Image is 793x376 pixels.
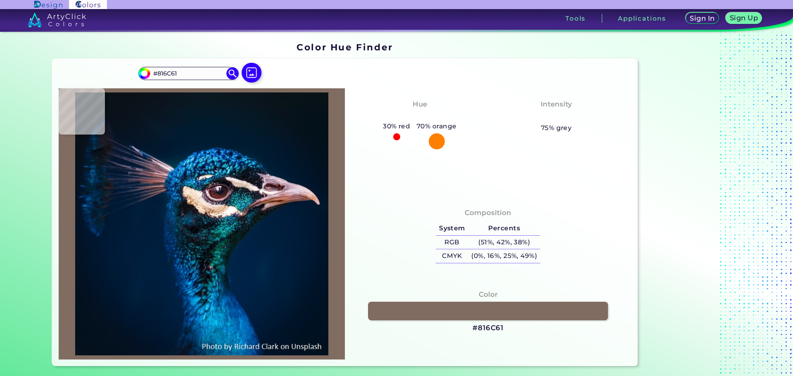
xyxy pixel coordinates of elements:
[297,41,393,53] h1: Color Hue Finder
[413,98,427,110] h4: Hue
[413,121,460,132] h5: 70% orange
[380,121,413,132] h5: 30% red
[468,222,540,235] h5: Percents
[472,323,503,333] h3: #816C61
[226,67,239,80] img: icon search
[385,111,455,121] h3: Reddish Orange
[436,222,468,235] h5: System
[63,92,341,355] img: img_pavlin.jpg
[731,15,757,21] h5: Sign Up
[541,123,572,133] h5: 75% grey
[727,13,761,24] a: Sign Up
[479,289,498,300] h4: Color
[541,98,572,110] h4: Intensity
[34,1,62,9] img: ArtyClick Design logo
[565,15,586,21] h3: Tools
[436,249,468,263] h5: CMYK
[465,207,511,219] h4: Composition
[618,15,666,21] h3: Applications
[436,236,468,249] h5: RGB
[242,63,261,83] img: icon picture
[691,15,714,21] h5: Sign In
[687,13,718,24] a: Sign In
[150,68,227,79] input: type color..
[28,12,86,27] img: logo_artyclick_colors_white.svg
[468,249,540,263] h5: (0%, 16%, 25%, 49%)
[468,236,540,249] h5: (51%, 42%, 38%)
[544,111,568,121] h3: Pale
